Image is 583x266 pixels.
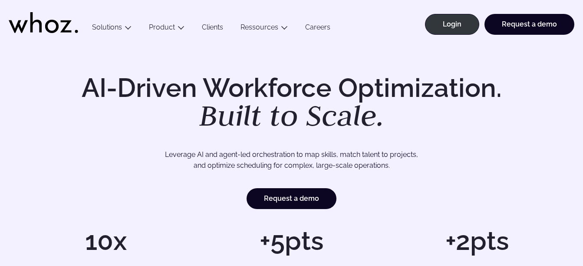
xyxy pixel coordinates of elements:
[484,14,574,35] a: Request a demo
[296,23,339,35] a: Careers
[203,228,380,254] h1: +5pts
[45,149,538,171] p: Leverage AI and agent-led orchestration to map skills, match talent to projects, and optimize sch...
[232,23,296,35] button: Ressources
[389,228,566,254] h1: +2pts
[247,188,336,209] a: Request a demo
[149,23,175,31] a: Product
[193,23,232,35] a: Clients
[526,209,571,254] iframe: Chatbot
[83,23,140,35] button: Solutions
[69,75,514,130] h1: AI-Driven Workforce Optimization.
[140,23,193,35] button: Product
[425,14,479,35] a: Login
[199,96,384,134] em: Built to Scale.
[17,228,194,254] h1: 10x
[240,23,278,31] a: Ressources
